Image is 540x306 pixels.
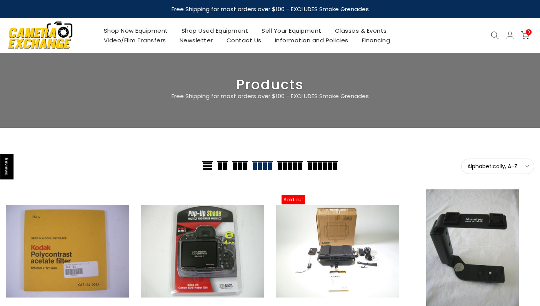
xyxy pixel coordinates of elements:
[97,26,175,35] a: Shop New Equipment
[328,26,393,35] a: Classes & Events
[126,92,414,101] p: Free Shipping for most orders over $100 - EXCLUDES Smoke Grenades
[97,35,173,45] a: Video/Film Transfers
[255,26,328,35] a: Sell Your Equipment
[521,31,529,40] a: 0
[268,35,355,45] a: Information and Policies
[220,35,268,45] a: Contact Us
[467,163,528,170] span: Alphabetically, A-Z
[526,29,532,35] span: 0
[173,35,220,45] a: Newsletter
[461,159,534,174] button: Alphabetically, A-Z
[355,35,397,45] a: Financing
[175,26,255,35] a: Shop Used Equipment
[172,5,369,13] strong: Free Shipping for most orders over $100 - EXCLUDES Smoke Grenades
[6,80,534,90] h3: Products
